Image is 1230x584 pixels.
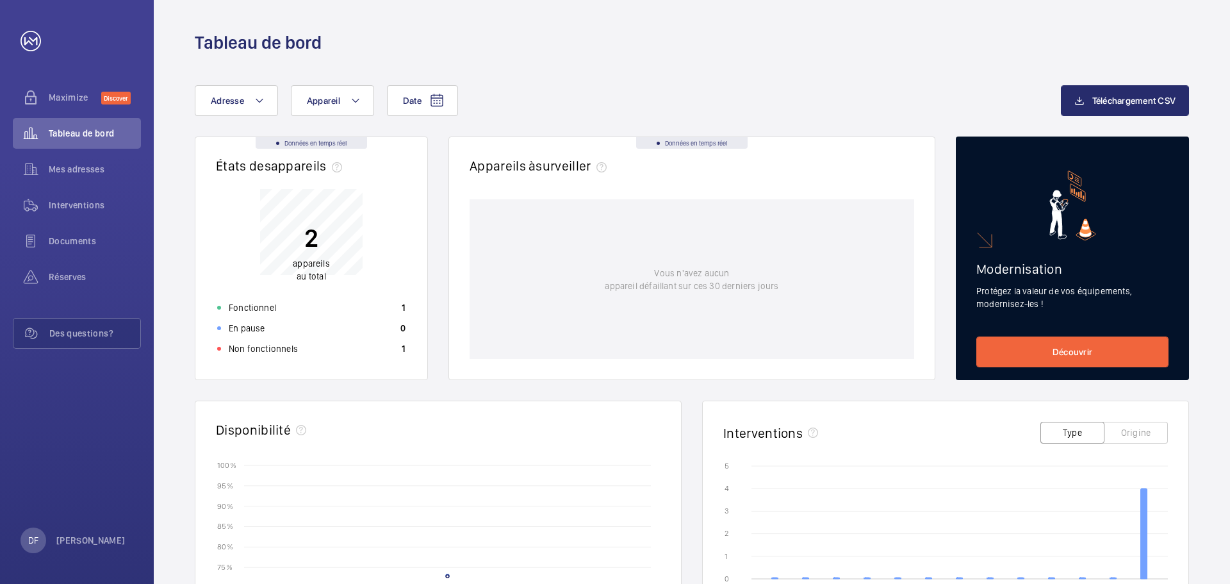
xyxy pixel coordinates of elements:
span: Appareil [307,96,340,106]
img: marketing-card.svg [1049,171,1096,240]
span: Interventions [49,199,141,212]
span: Documents [49,235,141,247]
p: En pause [229,322,265,335]
p: 2 [293,222,330,254]
button: Téléchargement CSV [1061,85,1190,116]
text: 3 [725,506,729,515]
h2: Interventions [723,425,803,441]
div: Données en temps réel [256,137,367,149]
text: 80 % [217,542,233,551]
p: Protégez la valeur de vos équipements, modernisez-les ! [976,285,1168,310]
span: surveiller [536,158,611,174]
p: au total [293,257,330,283]
h2: États des [216,158,347,174]
span: appareils [293,258,330,269]
text: 4 [725,484,729,493]
h2: Appareils à [470,158,612,174]
p: [PERSON_NAME] [56,534,126,547]
h2: Modernisation [976,261,1168,277]
span: Adresse [211,96,244,106]
span: Tableau de bord [49,127,141,140]
button: Date [387,85,458,116]
text: 95 % [217,481,233,490]
p: 1 [402,301,406,314]
span: Réserves [49,271,141,283]
p: 1 [402,342,406,355]
h1: Tableau de bord [195,31,322,54]
p: 0 [400,322,406,335]
span: Date [403,96,422,106]
text: 5 [725,462,729,471]
span: appareils [271,158,347,174]
p: Non fonctionnels [229,342,298,355]
text: 1 [725,552,728,561]
span: Maximize [49,91,101,104]
button: Type [1040,422,1104,444]
h2: Disponibilité [216,422,291,438]
span: Discover [101,92,131,104]
text: 0 [725,574,729,583]
text: 2 [725,529,728,538]
span: Des questions? [49,327,140,340]
span: Mes adresses [49,163,141,176]
text: 85 % [217,522,233,531]
a: Découvrir [976,337,1168,367]
text: 75 % [217,563,233,572]
button: Adresse [195,85,278,116]
span: Téléchargement CSV [1092,96,1176,106]
text: 100 % [217,460,236,469]
p: Fonctionnel [229,301,276,314]
p: DF [28,534,38,547]
button: Origine [1104,422,1168,444]
div: Données en temps réel [636,137,748,149]
button: Appareil [291,85,374,116]
p: Vous n'avez aucun appareil défaillant sur ces 30 derniers jours [605,267,778,292]
text: 90 % [217,501,233,510]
